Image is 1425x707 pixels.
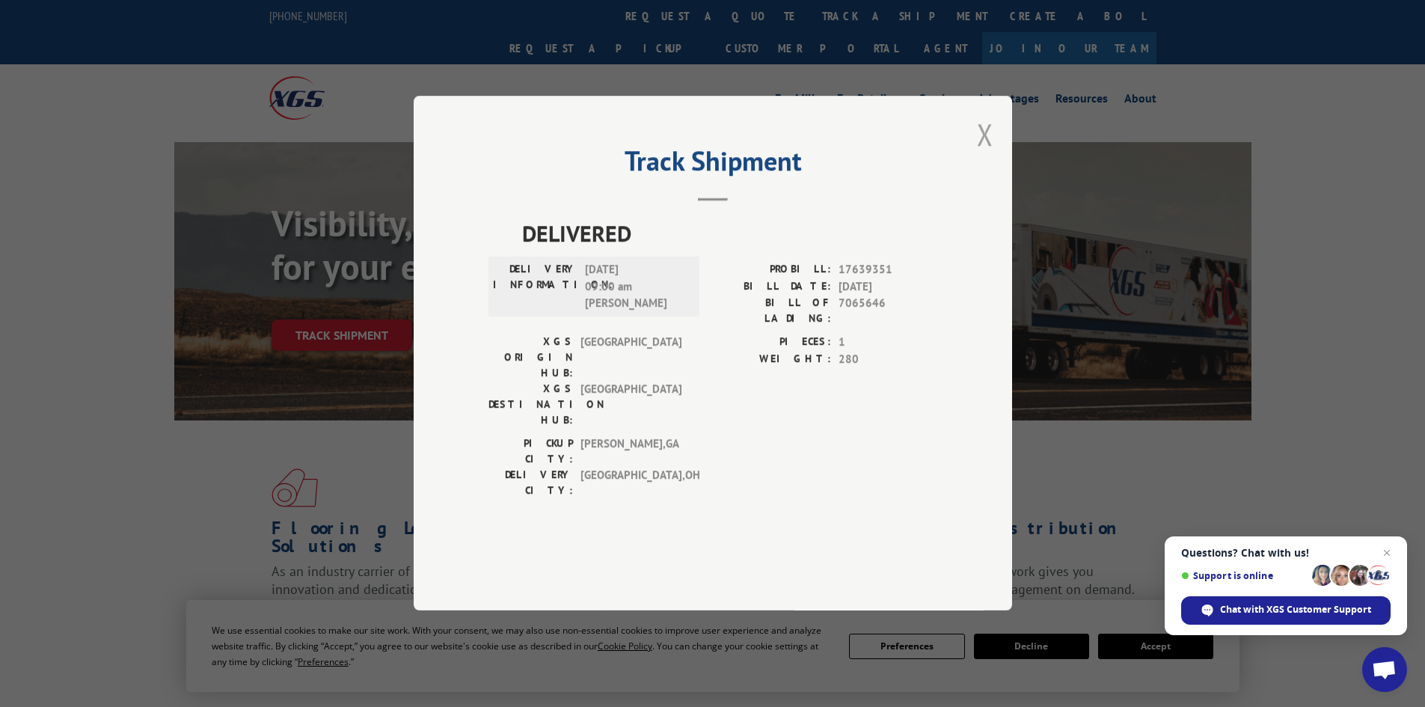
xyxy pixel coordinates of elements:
[580,436,681,468] span: [PERSON_NAME] , GA
[839,262,937,279] span: 17639351
[713,262,831,279] label: PROBILL:
[713,296,831,327] label: BILL OF LADING:
[1220,603,1371,616] span: Chat with XGS Customer Support
[580,382,681,429] span: [GEOGRAPHIC_DATA]
[1378,544,1396,562] span: Close chat
[1181,547,1391,559] span: Questions? Chat with us!
[488,334,573,382] label: XGS ORIGIN HUB:
[713,351,831,368] label: WEIGHT:
[839,296,937,327] span: 7065646
[580,468,681,499] span: [GEOGRAPHIC_DATA] , OH
[713,278,831,296] label: BILL DATE:
[522,217,937,251] span: DELIVERED
[488,468,573,499] label: DELIVERY CITY:
[839,278,937,296] span: [DATE]
[1181,596,1391,625] div: Chat with XGS Customer Support
[488,150,937,179] h2: Track Shipment
[713,334,831,352] label: PIECES:
[977,114,993,154] button: Close modal
[839,334,937,352] span: 1
[488,436,573,468] label: PICKUP CITY:
[580,334,681,382] span: [GEOGRAPHIC_DATA]
[488,382,573,429] label: XGS DESTINATION HUB:
[1181,570,1307,581] span: Support is online
[839,351,937,368] span: 280
[493,262,577,313] label: DELIVERY INFORMATION:
[1362,647,1407,692] div: Open chat
[585,262,686,313] span: [DATE] 09:00 am [PERSON_NAME]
